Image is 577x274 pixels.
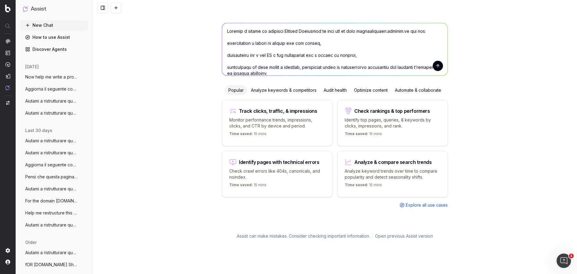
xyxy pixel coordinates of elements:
span: Aiutami a ristrutturare questo articolo [25,110,78,116]
a: How to use Assist [20,32,88,42]
div: Identify pages with technical errors [239,160,319,165]
div: Popular [225,85,247,95]
img: Assist [5,85,10,90]
img: Analytics [5,39,10,44]
img: Setting [5,248,10,253]
div: Track clicks, traffic, & impressions [239,109,317,113]
span: Time saved: [345,131,368,136]
p: Analyze keyword trends over time to compare popularity and detect seasonality shifts. [345,168,440,180]
span: Help me restructure this article so that [25,210,78,216]
div: Automate & collaborate [391,85,445,95]
span: Now help me write a prompt to feed to yo [25,74,78,80]
img: Botify logo [5,5,11,12]
img: Intelligence [5,50,10,55]
span: Aggiorna il seguente contenuto di glossa [25,162,78,168]
img: Studio [5,74,10,79]
a: Explore all use cases [400,202,448,208]
div: Analyze keywords & competitors [247,85,320,95]
span: Aiutami a ristrutturare questo articolo [25,138,78,144]
span: Pensi che questa pagina [URL] [25,174,78,180]
span: Aiutami a ristrutturare questo articolo [25,250,78,256]
p: 15 mins [229,131,267,139]
img: My account [5,260,10,264]
span: 1 [569,254,574,258]
p: Monitor performance trends, impressions, clicks, and CTR by device and period. [229,117,325,129]
p: 15 mins [229,183,267,190]
span: Aiutami a ristrutturare questo articolo [25,222,78,228]
p: Identify top pages, queries, & keywords by clicks, impressions, and rank. [345,117,440,129]
button: Aiutami a ristrutturare questo articolo [20,136,88,146]
button: Aiutami a ristrutturare questo articolo [20,220,88,230]
h1: Assist [31,5,46,13]
div: Audit health [320,85,350,95]
span: Time saved: [345,183,368,187]
span: Aiutami a ristrutturare questo articolo [25,150,78,156]
button: Help me restructure this article so that [20,208,88,218]
img: Assist [23,6,28,12]
div: Optimize content [350,85,391,95]
button: For the domain [DOMAIN_NAME] identi [20,196,88,206]
button: New Chat [20,20,88,30]
button: Aiutami a ristrutturare questo articolo [20,148,88,158]
span: fOR [DOMAIN_NAME] Show me the [25,262,78,268]
button: Aiutami a ristrutturare questo articolo [20,248,88,257]
span: Aggiorna il seguente contenuto di glossa [25,86,78,92]
button: Aiutami a ristrutturare questo articolo [20,108,88,118]
button: Aiutami a ristrutturare questo articolo [20,96,88,106]
span: Aiutami a ristrutturare questo articolo [25,98,78,104]
span: Aiutami a ristrutturare questo articolo [25,186,78,192]
span: Explore all use cases [406,202,448,208]
button: Pensi che questa pagina [URL] [20,172,88,182]
a: Discover Agents [20,45,88,54]
span: Time saved: [229,183,253,187]
div: Check rankings & top performers [354,109,430,113]
img: Switch project [6,101,10,105]
span: last 30 days [25,128,52,134]
span: [DATE] [25,64,39,70]
button: Aggiorna il seguente contenuto di glossa [20,84,88,94]
p: Check crawl errors like 404s, canonicals, and noindex. [229,168,325,180]
button: fOR [DOMAIN_NAME] Show me the [20,260,88,269]
button: Aiutami a ristrutturare questo articolo [20,184,88,194]
a: Open previous Assist version [375,233,433,239]
p: 15 mins [345,183,382,190]
p: Assist can make mistakes. Consider checking important information. [237,233,370,239]
span: older [25,239,37,245]
span: For the domain [DOMAIN_NAME] identi [25,198,78,204]
img: Activation [5,62,10,67]
button: Assist [23,5,85,13]
span: Time saved: [229,131,253,136]
button: Aggiorna il seguente contenuto di glossa [20,160,88,170]
p: 15 mins [345,131,382,139]
iframe: Intercom live chat [557,254,571,268]
div: Analyze & compare search trends [354,160,432,165]
button: Now help me write a prompt to feed to yo [20,72,88,82]
textarea: Loremip d sitame co adipisci Elitsed Doeiusmod te inci utl et dolo magnaaliquaen.adminim.ve qui n... [222,23,447,75]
